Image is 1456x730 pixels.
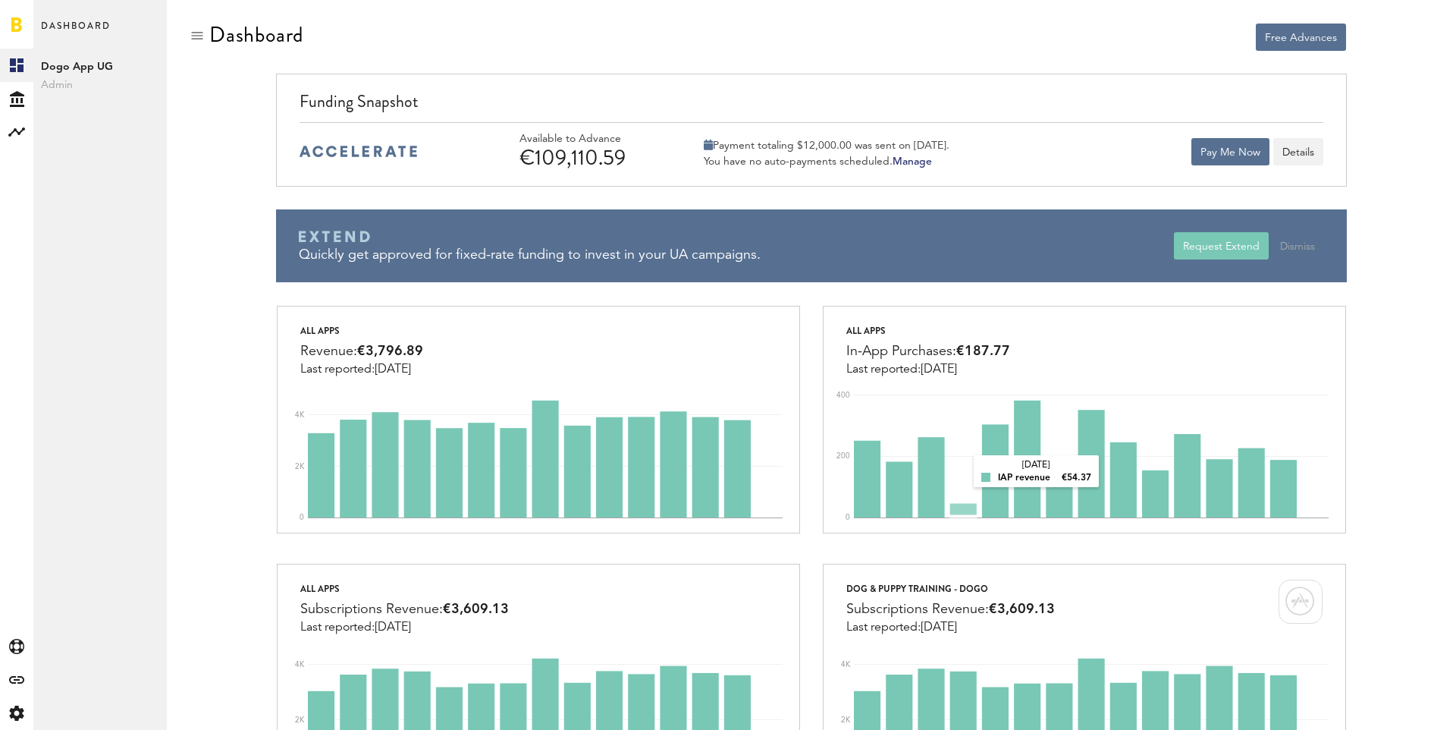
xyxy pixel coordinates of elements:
[295,411,305,419] text: 4K
[209,23,303,47] div: Dashboard
[300,514,304,521] text: 0
[300,322,423,340] div: All apps
[1174,232,1269,260] button: Request Extend
[846,514,850,521] text: 0
[1191,138,1269,165] button: Pay Me Now
[300,580,509,598] div: All apps
[41,58,159,76] span: Dogo App UG
[846,322,1010,340] div: All apps
[299,231,370,243] img: Braavo Extend
[300,90,1323,122] div: Funding Snapshot
[836,392,850,399] text: 400
[519,133,664,146] div: Available to Advance
[375,363,411,376] span: [DATE]
[1338,684,1441,722] iframe: Opens a widget where you can find more information
[846,340,1010,363] div: In-App Purchases:
[295,463,305,470] text: 2K
[357,345,423,358] span: €3,796.89
[704,139,949,153] div: Payment totaling $12,000.00 was sent on [DATE].
[846,363,1010,376] div: Last reported:
[519,146,664,170] div: €109,110.59
[846,580,1055,598] div: Dog & Puppy Training - Dogo
[921,621,957,634] span: [DATE]
[921,363,957,376] span: [DATE]
[956,345,1010,358] span: €187.77
[295,661,305,669] text: 4K
[375,621,411,634] span: [DATE]
[443,603,509,616] span: €3,609.13
[300,340,423,363] div: Revenue:
[300,598,509,621] div: Subscriptions Revenue:
[836,452,850,460] text: 200
[41,17,111,49] span: Dashboard
[1273,138,1323,165] button: Details
[299,246,1173,265] div: Quickly get approved for fixed-rate funding to invest in your UA campaigns.
[989,603,1055,616] span: €3,609.13
[295,716,305,724] text: 2K
[1279,580,1323,624] img: card-marketplace-itunes.svg
[893,156,932,167] a: Manage
[41,76,159,94] span: Admin
[846,598,1055,621] div: Subscriptions Revenue:
[841,716,851,724] text: 2K
[846,621,1055,634] div: Last reported:
[1271,232,1324,260] button: Dismiss
[1256,24,1346,51] button: Free Advances
[300,621,509,634] div: Last reported:
[704,155,949,168] div: You have no auto-payments scheduled.
[300,146,417,157] img: accelerate-medium-blue-logo.svg
[841,661,851,669] text: 4K
[300,363,423,376] div: Last reported:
